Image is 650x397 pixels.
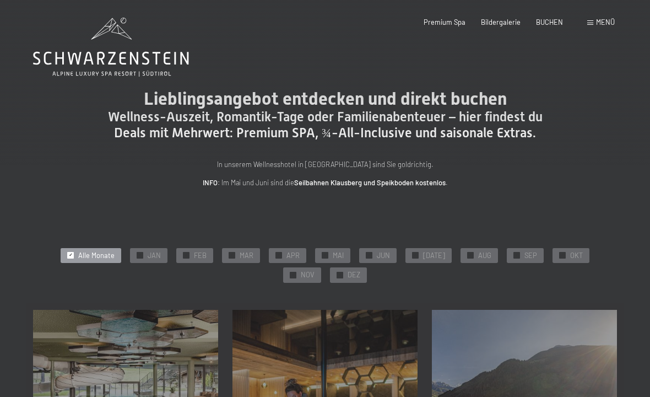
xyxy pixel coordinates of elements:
span: Alle Monate [78,251,115,261]
span: Wellness-Auszeit, Romantik-Tage oder Familienabenteuer – hier findest du Deals mit Mehrwert: Prem... [108,109,543,141]
span: JUN [377,251,390,261]
p: In unserem Wellnesshotel in [GEOGRAPHIC_DATA] sind Sie goldrichtig. [105,159,545,170]
p: : Im Mai und Juni sind die . [105,177,545,188]
a: Bildergalerie [481,18,521,26]
span: JAN [148,251,161,261]
span: MAI [333,251,344,261]
span: FEB [194,251,207,261]
span: OKT [570,251,583,261]
span: ✓ [323,253,327,259]
span: ✓ [291,272,295,278]
span: APR [286,251,300,261]
span: ✓ [469,253,473,259]
span: NOV [301,270,315,280]
span: ✓ [230,253,234,259]
span: ✓ [414,253,418,259]
span: Menü [596,18,615,26]
span: ✓ [561,253,565,259]
span: SEP [524,251,537,261]
strong: INFO [203,178,218,187]
span: [DATE] [423,251,445,261]
span: ✓ [277,253,281,259]
span: Lieblingsangebot entdecken und direkt buchen [144,88,507,109]
a: Premium Spa [424,18,465,26]
a: BUCHEN [536,18,563,26]
span: ✓ [338,272,342,278]
span: ✓ [367,253,371,259]
span: DEZ [348,270,360,280]
span: AUG [478,251,491,261]
span: ✓ [515,253,519,259]
span: ✓ [185,253,188,259]
span: MAR [240,251,253,261]
strong: Seilbahnen Klausberg und Speikboden kostenlos [294,178,446,187]
span: ✓ [69,253,73,259]
span: ✓ [138,253,142,259]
